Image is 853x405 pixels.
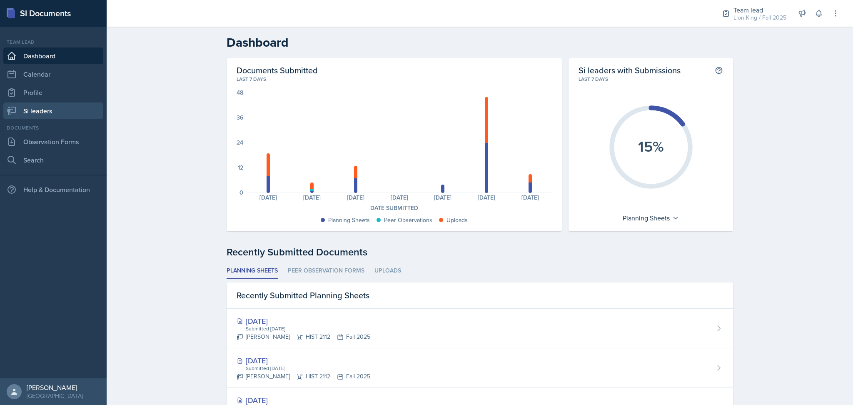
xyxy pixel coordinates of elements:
[638,135,664,157] text: 15%
[3,152,103,168] a: Search
[509,195,552,200] div: [DATE]
[733,5,786,15] div: Team lead
[290,195,334,200] div: [DATE]
[227,348,733,388] a: [DATE] Submitted [DATE] [PERSON_NAME]HIST 2112Fall 2025
[579,75,723,83] div: Last 7 days
[377,195,421,200] div: [DATE]
[227,263,278,279] li: Planning Sheets
[446,216,468,225] div: Uploads
[733,13,786,22] div: Lion King / Fall 2025
[3,181,103,198] div: Help & Documentation
[237,332,370,341] div: [PERSON_NAME] HIST 2112 Fall 2025
[227,309,733,348] a: [DATE] Submitted [DATE] [PERSON_NAME]HIST 2112Fall 2025
[227,282,733,309] div: Recently Submitted Planning Sheets
[421,195,465,200] div: [DATE]
[227,35,733,50] h2: Dashboard
[238,165,243,170] div: 12
[247,195,290,200] div: [DATE]
[374,263,401,279] li: Uploads
[245,365,370,372] div: Submitted [DATE]
[3,133,103,150] a: Observation Forms
[3,124,103,132] div: Documents
[3,38,103,46] div: Team lead
[328,216,370,225] div: Planning Sheets
[27,392,83,400] div: [GEOGRAPHIC_DATA]
[239,190,243,195] div: 0
[465,195,509,200] div: [DATE]
[245,325,370,332] div: Submitted [DATE]
[619,211,683,225] div: Planning Sheets
[237,115,243,120] div: 36
[288,263,364,279] li: Peer Observation Forms
[3,102,103,119] a: Si leaders
[237,372,370,381] div: [PERSON_NAME] HIST 2112 Fall 2025
[27,383,83,392] div: [PERSON_NAME]
[237,90,243,95] div: 48
[334,195,378,200] div: [DATE]
[237,315,370,327] div: [DATE]
[3,84,103,101] a: Profile
[237,140,243,145] div: 24
[579,65,681,75] h2: Si leaders with Submissions
[384,216,432,225] div: Peer Observations
[237,65,552,75] h2: Documents Submitted
[227,245,733,260] div: Recently Submitted Documents
[3,47,103,64] a: Dashboard
[237,204,552,212] div: Date Submitted
[3,66,103,82] a: Calendar
[237,75,552,83] div: Last 7 days
[237,355,370,366] div: [DATE]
